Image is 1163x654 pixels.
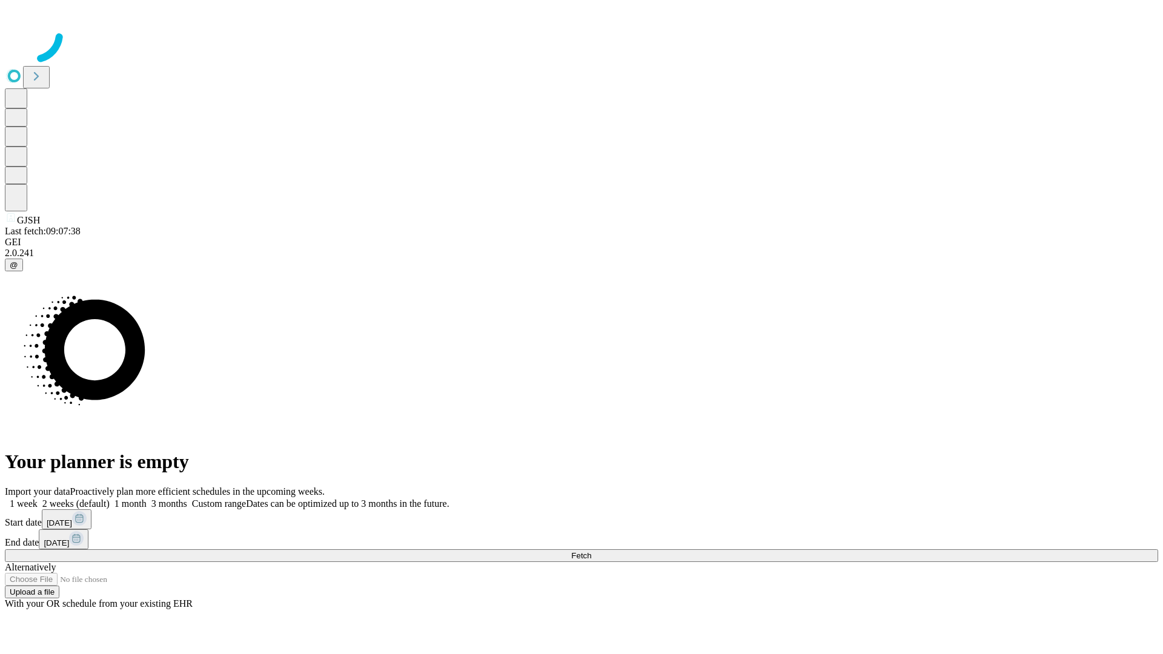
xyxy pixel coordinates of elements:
[5,529,1158,549] div: End date
[17,215,40,225] span: GJSH
[5,509,1158,529] div: Start date
[5,486,70,497] span: Import your data
[5,226,81,236] span: Last fetch: 09:07:38
[5,549,1158,562] button: Fetch
[5,248,1158,259] div: 2.0.241
[151,498,187,509] span: 3 months
[5,259,23,271] button: @
[47,518,72,527] span: [DATE]
[114,498,147,509] span: 1 month
[42,509,91,529] button: [DATE]
[192,498,246,509] span: Custom range
[10,498,38,509] span: 1 week
[5,562,56,572] span: Alternatively
[5,586,59,598] button: Upload a file
[44,538,69,547] span: [DATE]
[5,451,1158,473] h1: Your planner is empty
[246,498,449,509] span: Dates can be optimized up to 3 months in the future.
[70,486,325,497] span: Proactively plan more efficient schedules in the upcoming weeks.
[39,529,88,549] button: [DATE]
[10,260,18,269] span: @
[42,498,110,509] span: 2 weeks (default)
[5,598,193,609] span: With your OR schedule from your existing EHR
[571,551,591,560] span: Fetch
[5,237,1158,248] div: GEI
